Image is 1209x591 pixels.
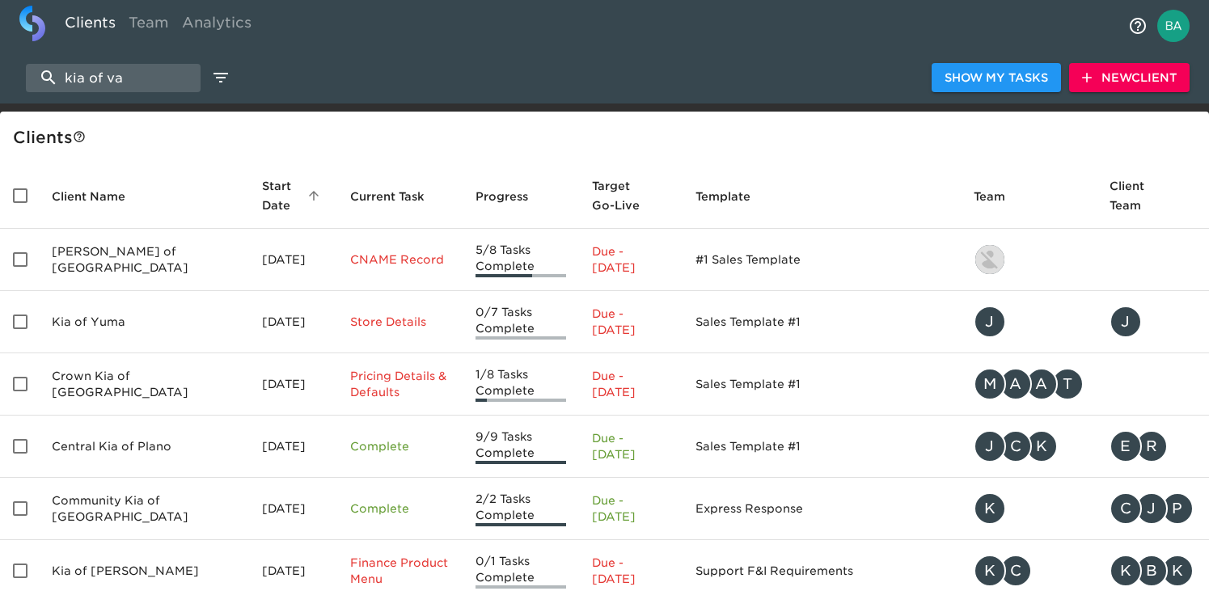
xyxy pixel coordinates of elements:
[974,368,1084,400] div: mike.crothers@roadster.com, alanna.norotsky@roadster.com, angelique.nurse@roadster.com, tracy@roa...
[350,187,425,206] span: This is the next Task in this Hub that should be completed
[463,229,579,291] td: 5/8 Tasks Complete
[463,478,579,540] td: 2/2 Tasks Complete
[1110,492,1196,525] div: cpeyton@autovest.com, john@communityford.email, pcounts@autovest.com
[592,492,670,525] p: Due - [DATE]
[350,438,450,454] p: Complete
[1118,6,1157,45] button: notifications
[207,64,235,91] button: edit
[592,243,670,276] p: Due - [DATE]
[683,291,961,353] td: Sales Template #1
[52,187,146,206] span: Client Name
[1110,555,1196,587] div: kenny@performancekia.com, bjacobsen@harnishautofamily.com, kmcleod@kiaofeverett.com
[1110,430,1196,462] div: emaltos@centralkia.com, rrogers@centralkia.com
[58,6,122,45] a: Clients
[932,63,1061,93] button: Show My Tasks
[175,6,258,45] a: Analytics
[592,306,670,338] p: Due - [DATE]
[350,368,450,400] p: Pricing Details & Defaults
[592,176,649,215] span: Calculated based on the start date and the duration of all Tasks contained in this Hub.
[463,353,579,416] td: 1/8 Tasks Complete
[1135,555,1168,587] div: B
[974,430,1084,462] div: justin.gervais@roadster.com, courteney.stenberg@roadster.com, kevin.dodt@roadster.com
[13,125,1203,150] div: Client s
[463,291,579,353] td: 0/7 Tasks Complete
[974,492,1006,525] div: K
[945,68,1048,88] span: Show My Tasks
[350,251,450,268] p: CNAME Record
[249,291,337,353] td: [DATE]
[592,555,670,587] p: Due - [DATE]
[350,555,450,587] p: Finance Product Menu
[683,478,961,540] td: Express Response
[463,416,579,478] td: 9/9 Tasks Complete
[249,478,337,540] td: [DATE]
[683,353,961,416] td: Sales Template #1
[1000,555,1032,587] div: C
[39,478,249,540] td: Community Kia of [GEOGRAPHIC_DATA]
[1051,368,1084,400] div: T
[1161,555,1194,587] div: K
[695,187,771,206] span: Template
[350,500,450,517] p: Complete
[122,6,175,45] a: Team
[974,555,1006,587] div: K
[974,368,1006,400] div: M
[39,416,249,478] td: Central Kia of Plano
[39,353,249,416] td: Crown Kia of [GEOGRAPHIC_DATA]
[683,229,961,291] td: #1 Sales Template
[975,245,1004,274] img: lowell@roadster.com
[1000,430,1032,462] div: C
[1025,430,1058,462] div: K
[19,6,45,41] img: logo
[1110,176,1196,215] span: Client Team
[1110,306,1142,338] div: J
[1025,368,1058,400] div: A
[39,291,249,353] td: Kia of Yuma
[974,187,1026,206] span: Team
[974,243,1084,276] div: lowell@roadster.com
[974,555,1084,587] div: kevin.dodt@roadster.com, cassie.campbell@roadster.com
[249,416,337,478] td: [DATE]
[262,176,324,215] span: Start Date
[1135,430,1168,462] div: R
[1110,306,1196,338] div: john.b@hyundaiofyuma.com
[592,430,670,462] p: Due - [DATE]
[592,176,670,215] span: Target Go-Live
[476,187,549,206] span: Progress
[974,492,1084,525] div: kevin.dodt@roadster.com
[73,130,86,143] svg: This is a list of all of your clients and clients shared with you
[1110,492,1142,525] div: C
[1069,63,1190,93] button: NewClient
[974,306,1006,338] div: J
[592,368,670,400] p: Due - [DATE]
[974,430,1006,462] div: J
[350,314,450,330] p: Store Details
[1082,68,1177,88] span: New Client
[350,187,446,206] span: Current Task
[1000,368,1032,400] div: A
[39,229,249,291] td: [PERSON_NAME] of [GEOGRAPHIC_DATA]
[1110,555,1142,587] div: K
[974,306,1084,338] div: justin.gervais@roadster.com
[249,353,337,416] td: [DATE]
[26,64,201,92] input: search
[1161,492,1194,525] div: P
[249,229,337,291] td: [DATE]
[683,416,961,478] td: Sales Template #1
[1110,430,1142,462] div: E
[1157,10,1190,42] img: Profile
[1135,492,1168,525] div: J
